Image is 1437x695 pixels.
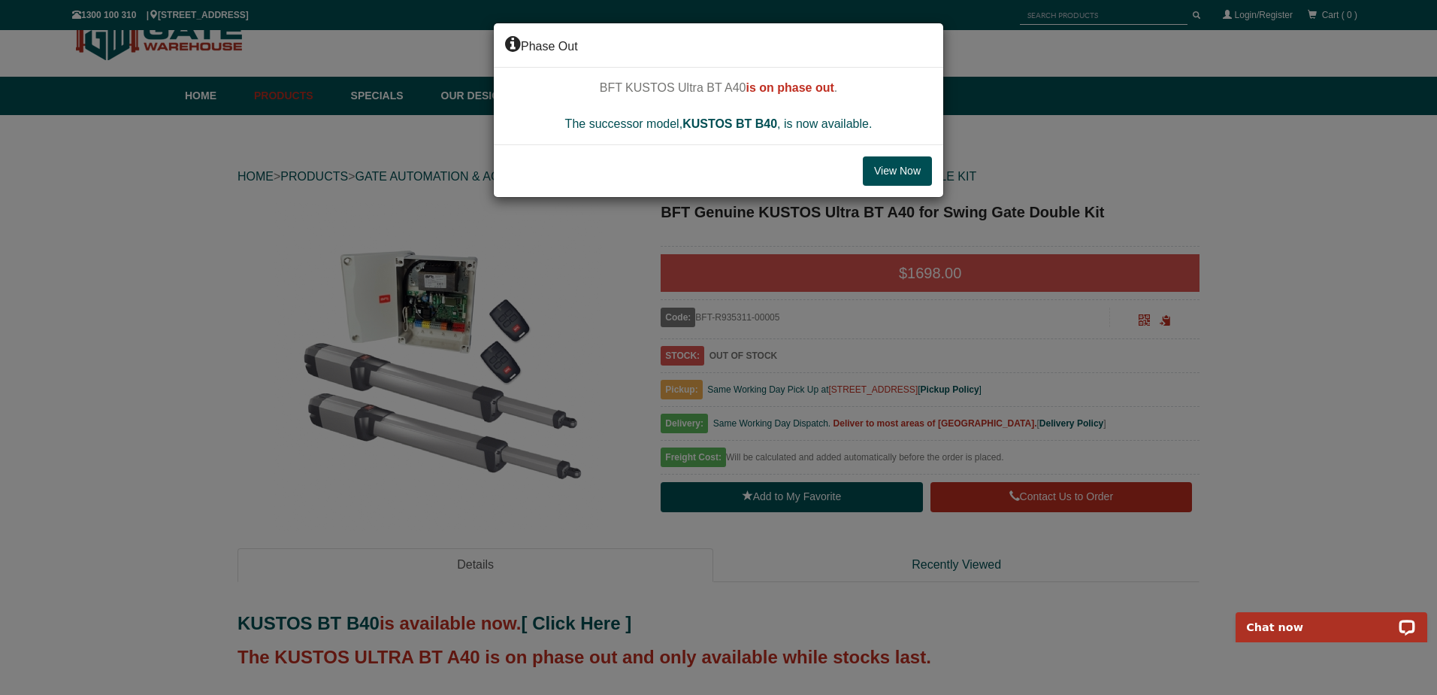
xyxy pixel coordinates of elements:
span: The successor model, , is now available. [565,117,873,130]
button: View Now [863,156,932,187]
div: BFT KUSTOS Ultra BT A40 . [505,79,932,133]
span: is on phase out [746,81,833,94]
iframe: LiveChat chat widget [1226,595,1437,642]
span: KUSTOS BT B40 [682,117,777,130]
h5: Phase Out [505,35,932,56]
